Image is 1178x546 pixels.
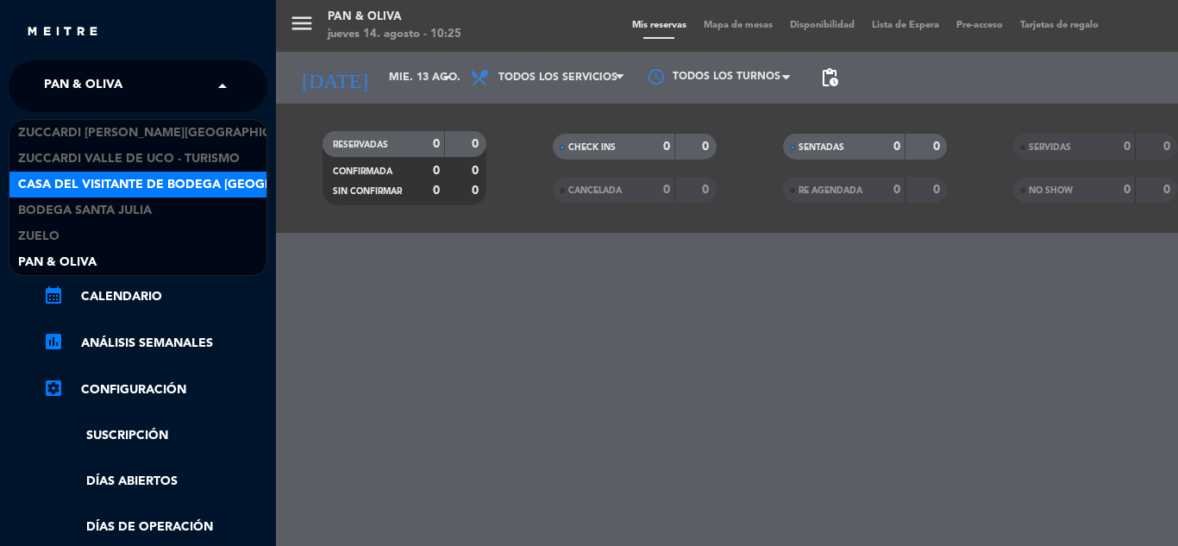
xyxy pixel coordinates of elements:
[26,26,99,39] img: MEITRE
[43,518,267,537] a: Días de Operación
[43,378,64,399] i: settings_applications
[43,333,267,354] a: assessmentANÁLISIS SEMANALES
[819,67,840,88] span: pending_actions
[18,253,97,273] span: Pan & Oliva
[43,285,64,305] i: calendar_month
[43,380,267,400] a: Configuración
[18,149,240,169] span: Zuccardi Valle de Uco - Turismo
[18,123,632,143] span: Zuccardi [PERSON_NAME][GEOGRAPHIC_DATA] - Restaurant [PERSON_NAME][GEOGRAPHIC_DATA]
[43,331,64,352] i: assessment
[43,472,267,492] a: Días abiertos
[43,286,267,307] a: calendar_monthCalendario
[18,227,60,247] span: Zuelo
[43,426,267,446] a: Suscripción
[44,68,122,104] span: Pan & Oliva
[18,175,452,195] span: Casa del Visitante de Bodega [GEOGRAPHIC_DATA][PERSON_NAME]
[18,201,152,221] span: Bodega Santa Julia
